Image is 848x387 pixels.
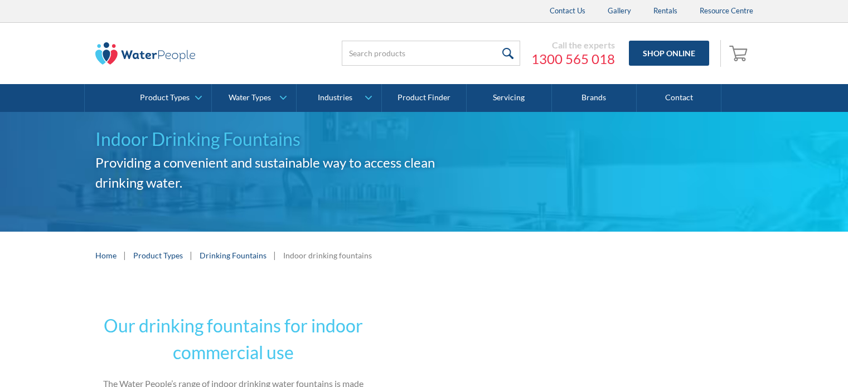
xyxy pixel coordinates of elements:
div: | [188,248,194,262]
a: Shop Online [629,41,709,66]
a: Open cart [726,40,753,67]
a: Product Types [133,249,183,261]
a: Servicing [467,84,551,112]
a: Water Types [212,84,296,112]
a: Drinking Fountains [200,249,266,261]
img: The Water People [95,42,196,65]
div: Product Types [140,93,190,102]
input: Search products [342,41,520,66]
a: 1300 565 018 [531,51,615,67]
h1: Indoor Drinking Fountains [95,126,479,153]
div: | [122,248,128,262]
div: Indoor drinking fountains [283,249,372,261]
a: Brands [552,84,637,112]
h2: Providing a convenient and sustainable way to access clean drinking water. [95,153,479,193]
a: Product Finder [382,84,467,112]
div: Water Types [229,93,271,102]
h2: Our drinking fountains for indoor commercial use [95,312,372,366]
iframe: podium webchat widget bubble [759,331,848,387]
a: Home [95,249,117,261]
a: Industries [297,84,381,112]
img: shopping cart [729,44,750,62]
a: Product Types [127,84,211,112]
a: Contact [637,84,721,112]
div: Call the experts [531,40,615,51]
div: Industries [318,93,352,102]
div: | [272,248,278,262]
